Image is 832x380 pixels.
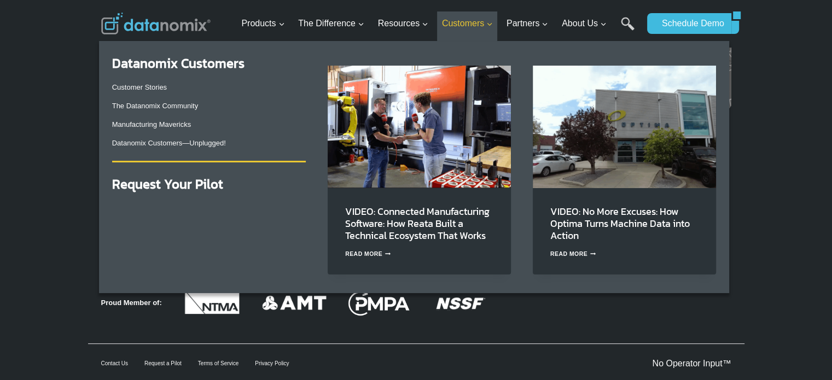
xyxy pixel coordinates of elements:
[149,244,184,252] a: Privacy Policy
[621,17,635,42] a: Search
[328,66,511,188] img: Reata’s Connected Manufacturing Software Ecosystem
[237,6,642,42] nav: Primary Navigation
[442,16,493,31] span: Customers
[550,251,596,257] a: Read More
[345,204,490,243] a: VIDEO: Connected Manufacturing Software: How Reata Built a Technical Ecosystem That Works
[298,16,364,31] span: The Difference
[112,174,223,194] a: Request Your Pilot
[255,360,289,366] a: Privacy Policy
[507,16,548,31] span: Partners
[101,299,162,307] strong: Proud Member of:
[112,139,226,147] a: Datanomix Customers—Unplugged!
[112,120,191,128] a: Manufacturing Mavericks
[246,45,295,55] span: Phone number
[123,244,139,252] a: Terms
[550,204,690,243] a: VIDEO: No More Excuses: How Optima Turns Machine Data into Action
[246,135,288,145] span: State/Region
[144,360,182,366] a: Request a Pilot
[647,13,731,34] a: Schedule Demo
[562,16,607,31] span: About Us
[112,83,167,91] a: Customer Stories
[101,13,211,34] img: Datanomix
[652,359,731,368] a: No Operator Input™
[198,360,238,366] a: Terms of Service
[101,360,128,366] a: Contact Us
[246,1,281,10] span: Last Name
[533,66,716,188] img: Discover how Optima Manufacturing uses Datanomix to turn raw machine data into real-time insights...
[345,251,391,257] a: Read More
[241,16,284,31] span: Products
[112,54,245,73] strong: Datanomix Customers
[378,16,428,31] span: Resources
[112,102,199,110] a: The Datanomix Community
